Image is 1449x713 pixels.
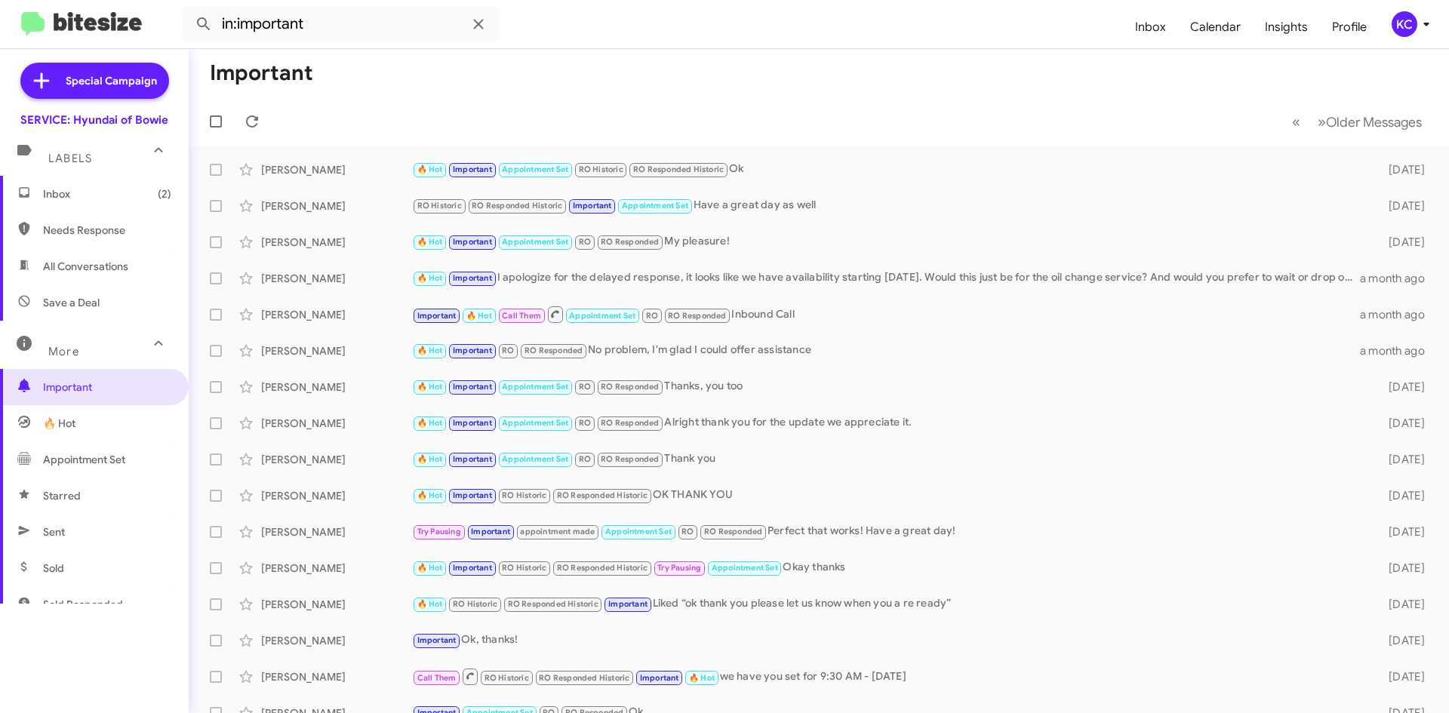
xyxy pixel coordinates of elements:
div: [DATE] [1364,380,1437,395]
div: [PERSON_NAME] [261,235,412,250]
span: Sold [43,561,64,576]
div: a month ago [1360,307,1437,322]
div: [DATE] [1364,235,1437,250]
span: 🔥 Hot [417,382,443,392]
span: Important [453,454,492,464]
span: Important [453,563,492,573]
span: Sold Responded [43,597,123,612]
div: [PERSON_NAME] [261,162,412,177]
span: Important [640,673,679,683]
span: Important [453,164,492,174]
span: Appointment Set [502,164,568,174]
span: Important [573,201,612,211]
div: [DATE] [1364,669,1437,684]
div: OK THANK YOU [412,487,1364,504]
span: RO Historic [453,599,497,609]
button: Next [1309,106,1431,137]
div: a month ago [1360,271,1437,286]
span: Appointment Set [712,563,778,573]
span: Appointment Set [502,454,568,464]
div: [PERSON_NAME] [261,633,412,648]
span: Special Campaign [66,73,157,88]
div: Have a great day as well [412,197,1364,214]
span: RO Historic [417,201,462,211]
div: [PERSON_NAME] [261,380,412,395]
span: appointment made [520,527,595,536]
span: RO [502,346,514,355]
div: [DATE] [1364,162,1437,177]
span: 🔥 Hot [689,673,715,683]
div: [DATE] [1364,561,1437,576]
span: RO Historic [502,563,546,573]
span: Important [43,380,171,395]
div: [PERSON_NAME] [261,524,412,539]
span: Important [453,382,492,392]
a: Special Campaign [20,63,169,99]
div: No problem, I'm glad I could offer assistance [412,342,1360,359]
span: Inbox [1123,5,1178,49]
span: RO Historic [502,490,546,500]
span: RO Responded [525,346,583,355]
span: Important [453,237,492,247]
span: RO Historic [485,673,529,683]
span: RO Responded Historic [633,164,724,174]
span: 🔥 Hot [417,237,443,247]
span: Sent [43,524,65,539]
div: [PERSON_NAME] [261,307,412,322]
div: a month ago [1360,343,1437,358]
div: KC [1392,11,1417,37]
div: [PERSON_NAME] [261,561,412,576]
span: RO [579,454,591,464]
span: Call Them [502,311,541,321]
span: RO [579,418,591,428]
span: RO Responded [601,382,659,392]
span: All Conversations [43,259,128,274]
span: (2) [158,186,171,201]
span: RO Historic [579,164,623,174]
span: Older Messages [1326,114,1422,131]
div: SERVICE: Hyundai of Bowie [20,112,168,128]
div: [DATE] [1364,198,1437,214]
span: 🔥 Hot [417,164,443,174]
span: Starred [43,488,81,503]
span: RO Responded [601,454,659,464]
span: 🔥 Hot [417,454,443,464]
span: RO Responded Historic [508,599,598,609]
span: RO [646,311,658,321]
div: [PERSON_NAME] [261,271,412,286]
div: Alright thank you for the update we appreciate it. [412,414,1364,432]
span: RO Responded Historic [472,201,562,211]
span: Important [453,273,492,283]
div: I apologize for the delayed response, it looks like we have availability starting [DATE]. Would t... [412,269,1360,287]
span: More [48,345,79,358]
span: Important [417,311,457,321]
span: Appointment Set [43,452,125,467]
div: [PERSON_NAME] [261,416,412,431]
span: Try Pausing [657,563,701,573]
span: RO [681,527,694,536]
h1: Important [210,61,313,85]
span: 🔥 Hot [417,490,443,500]
span: Appointment Set [502,418,568,428]
div: Liked “ok thank you please let us know when you a re ready” [412,595,1364,613]
span: Important [453,418,492,428]
span: Important [471,527,510,536]
span: RO Responded [601,418,659,428]
span: 🔥 Hot [466,311,492,321]
span: Save a Deal [43,295,100,310]
span: 🔥 Hot [417,418,443,428]
span: RO Responded [601,237,659,247]
span: RO [579,382,591,392]
span: Important [453,346,492,355]
div: [PERSON_NAME] [261,488,412,503]
div: Inbound Call [412,305,1360,324]
div: [DATE] [1364,488,1437,503]
span: Important [608,599,648,609]
span: Appointment Set [569,311,635,321]
span: RO Responded [704,527,762,536]
span: 🔥 Hot [417,563,443,573]
div: Thanks, you too [412,378,1364,395]
div: Ok, thanks! [412,632,1364,649]
span: » [1318,112,1326,131]
span: 🔥 Hot [417,273,443,283]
